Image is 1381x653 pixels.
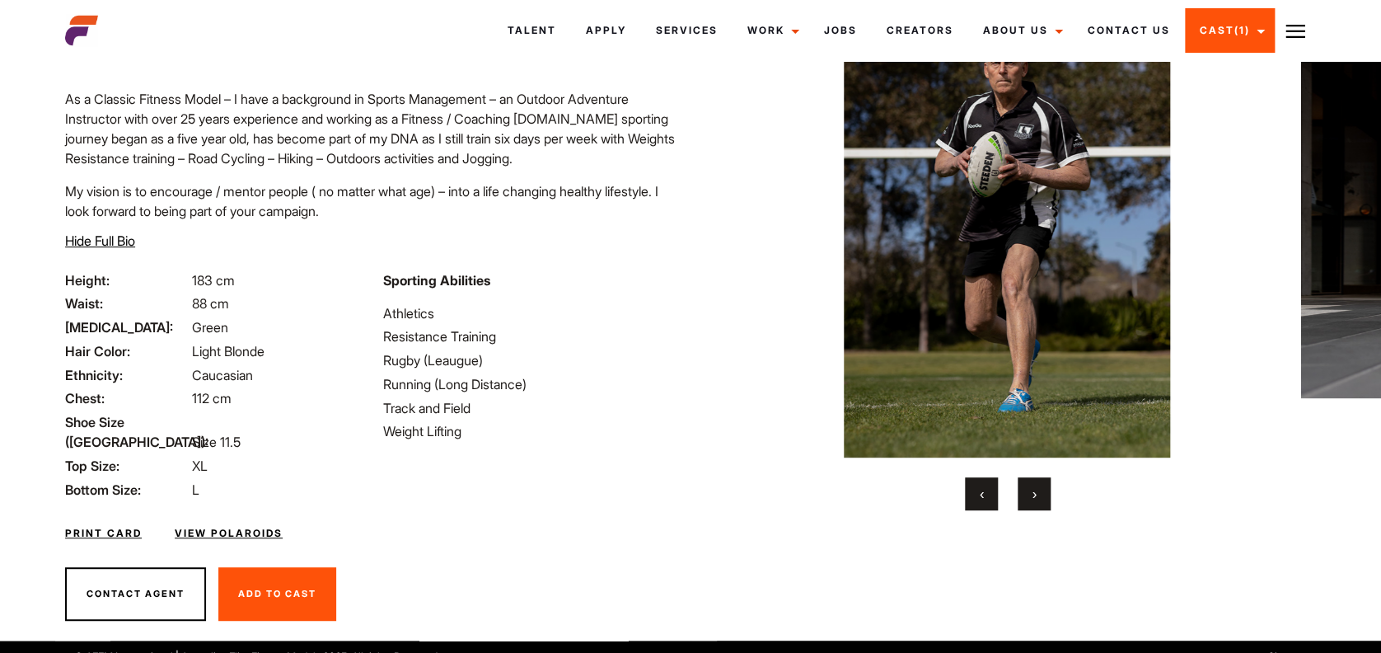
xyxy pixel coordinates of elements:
button: Add To Cast [218,567,336,622]
span: Height: [65,270,189,290]
strong: Sporting Abilities [383,272,490,289]
span: Size 11.5 [192,434,241,450]
span: XL [192,458,208,474]
p: As a Classic Fitness Model – I have a background in Sports Management – an Outdoor Adventure Inst... [65,89,681,168]
li: Resistance Training [383,326,681,346]
button: Hide Full Bio [65,231,135,251]
span: 112 cm [192,390,232,406]
li: Athletics [383,303,681,323]
span: (1) [1234,24,1250,36]
li: Track and Field [383,398,681,418]
span: 183 cm [192,272,235,289]
span: Top Size: [65,456,189,476]
a: Jobs [809,8,872,53]
span: Hair Color: [65,341,189,361]
a: Talent [493,8,571,53]
span: Previous [980,486,984,502]
a: Work [733,8,809,53]
a: Apply [571,8,641,53]
span: L [192,482,199,498]
a: Cast(1) [1185,8,1275,53]
span: Waist: [65,294,189,313]
span: Shoe Size ([GEOGRAPHIC_DATA]): [65,412,189,452]
p: My vision is to encourage / mentor people ( no matter what age) – into a life changing healthy li... [65,181,681,221]
button: Contact Agent [65,567,206,622]
span: Hide Full Bio [65,233,135,249]
span: Add To Cast [238,588,316,599]
span: Green [192,319,228,336]
img: cropped-aefm-brand-fav-22-square.png [65,14,98,47]
a: Contact Us [1073,8,1185,53]
span: Next [1032,486,1037,502]
li: Weight Lifting [383,421,681,441]
a: About Us [968,8,1073,53]
span: Bottom Size: [65,480,189,500]
span: Caucasian [192,367,253,383]
span: [MEDICAL_DATA]: [65,317,189,337]
span: Ethnicity: [65,365,189,385]
a: Print Card [65,526,142,541]
span: Light Blonde [192,343,264,359]
a: Creators [872,8,968,53]
li: Running (Long Distance) [383,374,681,394]
li: Rugby (Leaugue) [383,350,681,370]
span: Chest: [65,388,189,408]
img: Burger icon [1285,21,1305,41]
span: 88 cm [192,295,229,312]
a: View Polaroids [175,526,283,541]
a: Services [641,8,733,53]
